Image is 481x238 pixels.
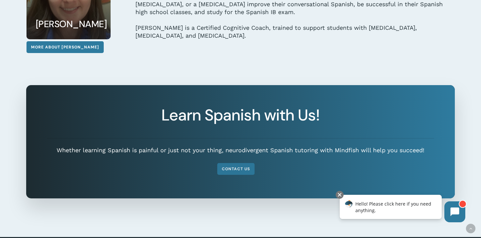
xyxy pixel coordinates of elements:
span: Contact Us [222,166,250,172]
span: More About [PERSON_NAME] [31,44,99,50]
a: More About [PERSON_NAME] [27,41,104,53]
a: Contact Us [217,163,255,175]
h2: Learn Spanish with Us! [47,106,435,125]
p: Whether learning Spanish is painful or just not your thing, neurodivergent Spanish tutoring with ... [47,146,435,154]
iframe: Chatbot [333,190,472,229]
p: [PERSON_NAME] is a Certified Cognitive Coach, trained to support students with [MEDICAL_DATA], [M... [135,24,454,40]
